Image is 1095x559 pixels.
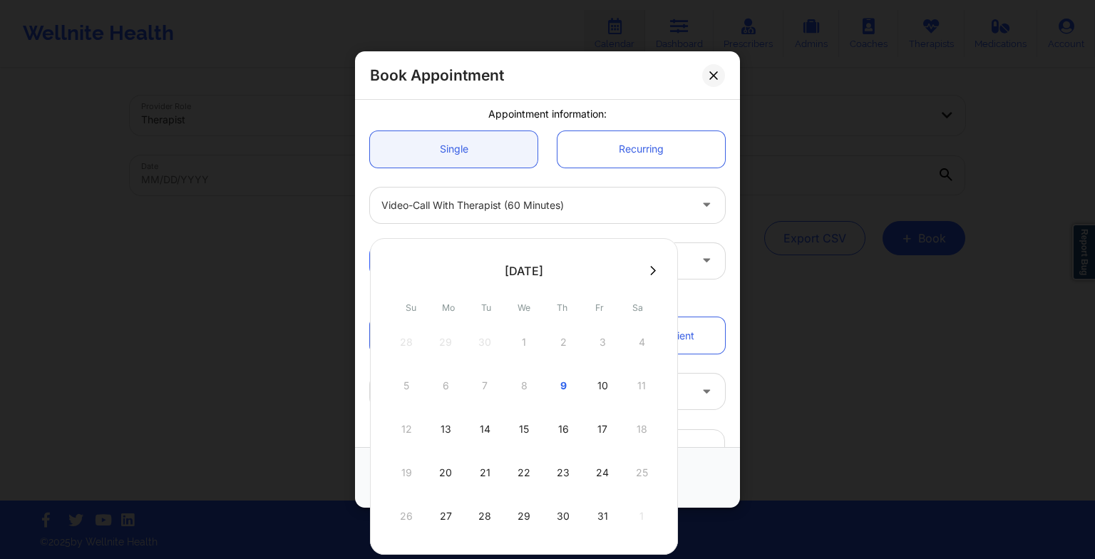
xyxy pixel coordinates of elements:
[506,496,542,536] div: Wed Oct 29 2025
[406,302,416,313] abbr: Sunday
[360,294,735,308] div: Patient information:
[428,409,463,449] div: Mon Oct 13 2025
[467,409,503,449] div: Tue Oct 14 2025
[545,496,581,536] div: Thu Oct 30 2025
[370,131,538,168] a: Single
[545,366,581,406] div: Thu Oct 09 2025
[557,302,567,313] abbr: Thursday
[585,453,620,493] div: Fri Oct 24 2025
[632,302,643,313] abbr: Saturday
[467,453,503,493] div: Tue Oct 21 2025
[381,188,689,223] div: Video-Call with Therapist (60 minutes)
[428,453,463,493] div: Mon Oct 20 2025
[506,453,542,493] div: Wed Oct 22 2025
[595,302,604,313] abbr: Friday
[505,264,543,278] div: [DATE]
[585,496,620,536] div: Fri Oct 31 2025
[545,453,581,493] div: Thu Oct 23 2025
[428,496,463,536] div: Mon Oct 27 2025
[506,409,542,449] div: Wed Oct 15 2025
[585,366,620,406] div: Fri Oct 10 2025
[545,409,581,449] div: Thu Oct 16 2025
[585,409,620,449] div: Fri Oct 17 2025
[481,302,491,313] abbr: Tuesday
[518,302,530,313] abbr: Wednesday
[442,302,455,313] abbr: Monday
[360,107,735,121] div: Appointment information:
[370,66,504,85] h2: Book Appointment
[557,131,725,168] a: Recurring
[467,496,503,536] div: Tue Oct 28 2025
